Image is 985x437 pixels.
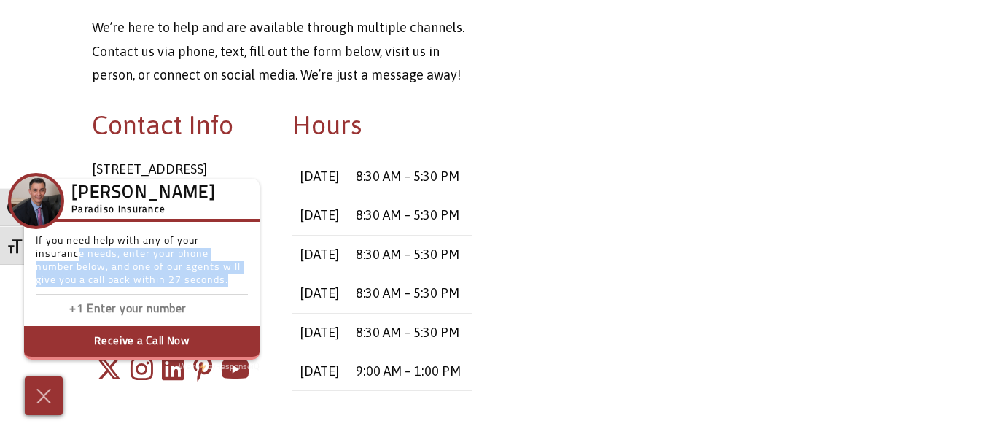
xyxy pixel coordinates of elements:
[292,352,348,390] td: [DATE]
[292,313,348,352] td: [DATE]
[356,207,459,223] time: 8:30 AM – 5:30 PM
[292,107,472,143] h2: Hours
[356,285,459,301] time: 8:30 AM – 5:30 PM
[92,107,271,143] h2: Contact Info
[92,158,271,347] p: [STREET_ADDRESS] [PERSON_NAME][GEOGRAPHIC_DATA] P: F: [PHONE_NUMBER]
[292,196,348,235] td: [DATE]
[292,158,348,196] td: [DATE]
[356,363,461,379] time: 9:00 AM – 1:00 PM
[92,16,472,87] p: We’re here to help and are available through multiple channels. Contact us via phone, text, fill ...
[292,235,348,274] td: [DATE]
[356,325,459,340] time: 8:30 AM – 5:30 PM
[356,247,459,262] time: 8:30 AM – 5:30 PM
[356,169,459,184] time: 8:30 AM – 5:30 PM
[292,274,348,313] td: [DATE]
